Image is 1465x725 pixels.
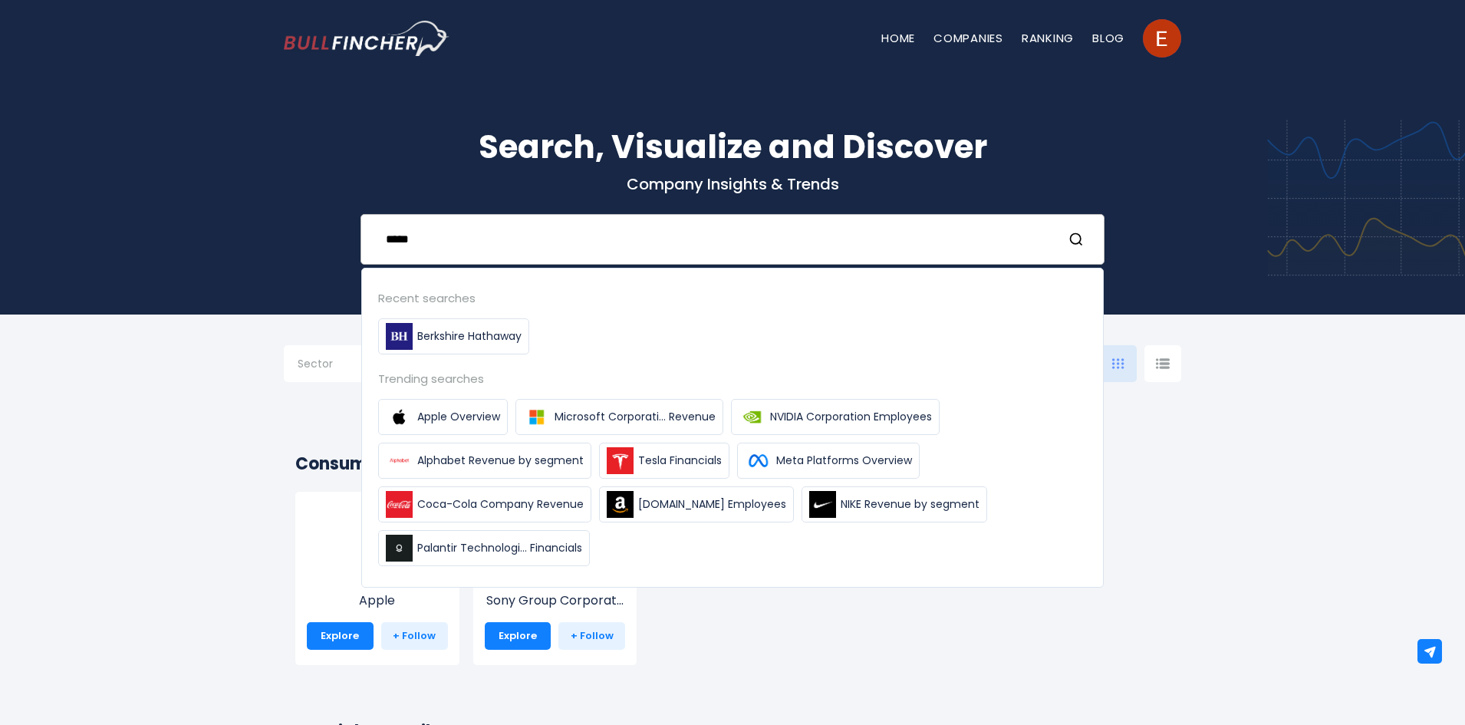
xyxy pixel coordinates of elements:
[417,496,584,512] span: Coca-Cola Company Revenue
[378,370,1087,387] div: Trending searches
[298,357,333,371] span: Sector
[555,409,716,425] span: Microsoft Corporati... Revenue
[295,451,1170,476] h2: Consumer Electronics
[770,409,932,425] span: NVIDIA Corporation Employees
[737,443,920,479] a: Meta Platforms Overview
[417,453,584,469] span: Alphabet Revenue by segment
[1092,30,1124,46] a: Blog
[378,318,529,354] a: Berkshire Hathaway
[881,30,915,46] a: Home
[1068,229,1088,249] button: Search
[378,443,591,479] a: Alphabet Revenue by segment
[298,351,396,379] input: Selection
[417,328,522,344] span: Berkshire Hathaway
[599,443,729,479] a: Tesla Financials
[284,21,449,56] img: Bullfincher logo
[638,496,786,512] span: [DOMAIN_NAME] Employees
[378,289,1087,307] div: Recent searches
[417,540,582,556] span: Palantir Technologi... Financials
[307,592,448,610] p: Apple
[1112,358,1124,369] img: icon-comp-grid.svg
[599,486,794,522] a: [DOMAIN_NAME] Employees
[378,399,508,435] a: Apple Overview
[558,622,625,650] a: + Follow
[638,453,722,469] span: Tesla Financials
[378,530,590,566] a: Palantir Technologi... Financials
[933,30,1003,46] a: Companies
[776,453,912,469] span: Meta Platforms Overview
[417,409,500,425] span: Apple Overview
[307,622,374,650] a: Explore
[284,123,1181,171] h1: Search, Visualize and Discover
[841,496,979,512] span: NIKE Revenue by segment
[381,622,448,650] a: + Follow
[515,399,723,435] a: Microsoft Corporati... Revenue
[1156,358,1170,369] img: icon-comp-list-view.svg
[802,486,987,522] a: NIKE Revenue by segment
[1022,30,1074,46] a: Ranking
[378,486,591,522] a: Coca-Cola Company Revenue
[485,592,626,610] p: Sony Group Corporation
[284,21,449,56] a: Go to homepage
[386,323,413,350] img: Berkshire Hathaway
[347,515,408,576] img: AAPL.png
[485,622,551,650] a: Explore
[284,174,1181,194] p: Company Insights & Trends
[731,399,940,435] a: NVIDIA Corporation Employees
